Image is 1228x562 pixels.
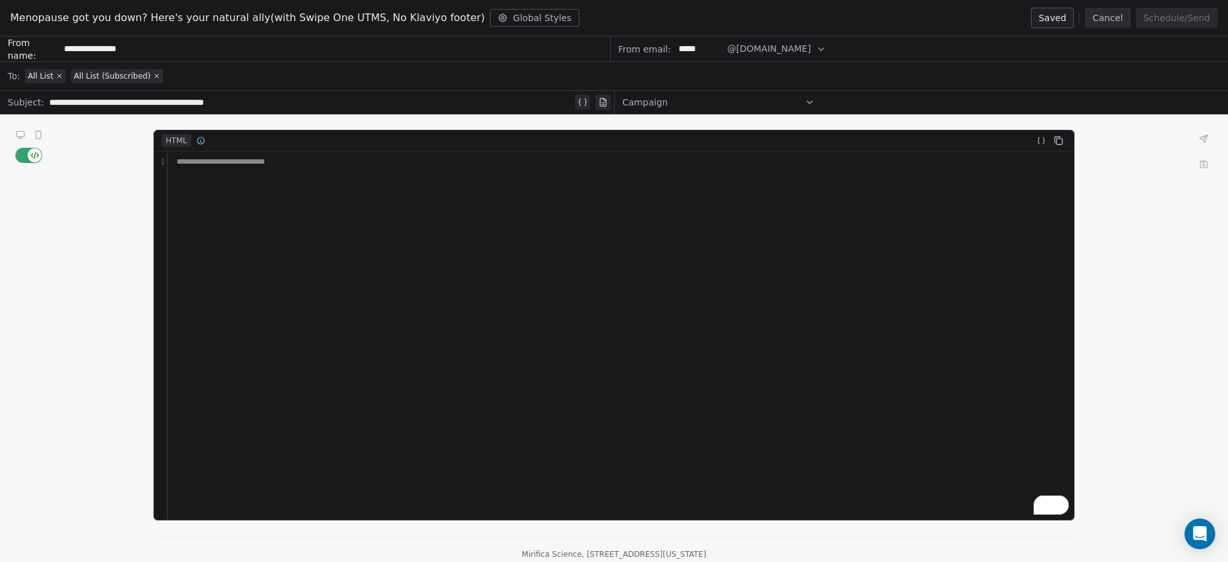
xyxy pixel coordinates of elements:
[618,43,671,56] span: From email:
[490,9,579,27] button: Global Styles
[1136,8,1218,28] button: Schedule/Send
[1031,8,1074,28] button: Saved
[168,152,1074,520] div: To enrich screen reader interactions, please activate Accessibility in Grammarly extension settings
[8,96,44,113] span: Subject:
[1185,519,1215,549] div: Open Intercom Messenger
[727,42,811,56] span: @[DOMAIN_NAME]
[154,157,167,168] div: 1
[28,71,53,81] span: All List
[162,134,191,147] span: HTML
[1085,8,1130,28] button: Cancel
[10,10,485,26] span: Menopause got you down? Here's your natural ally(with Swipe One UTMS, No Klaviyo footer)
[622,96,668,109] span: Campaign
[8,36,59,62] span: From name:
[8,70,20,82] span: To:
[74,71,150,81] span: All List (Subscribed)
